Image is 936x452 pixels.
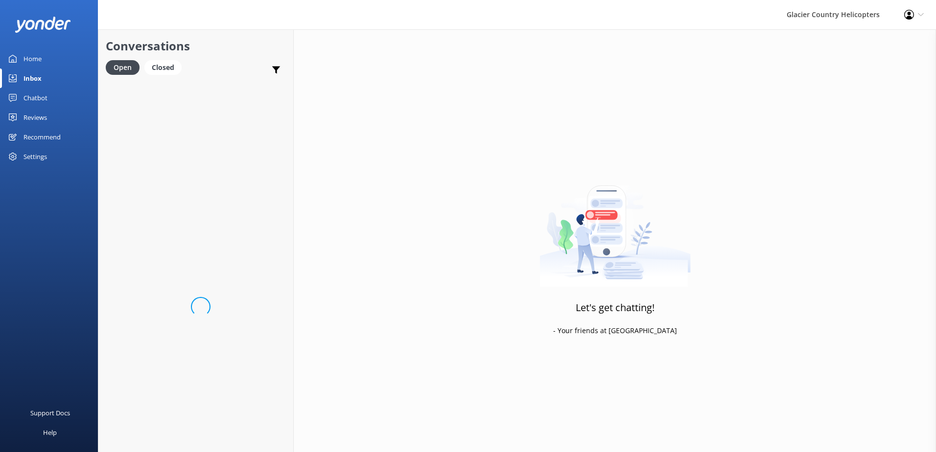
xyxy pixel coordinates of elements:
[43,423,57,442] div: Help
[23,127,61,147] div: Recommend
[576,300,655,316] h3: Let's get chatting!
[106,37,286,55] h2: Conversations
[23,49,42,68] div: Home
[23,88,47,108] div: Chatbot
[23,68,42,88] div: Inbox
[539,165,691,287] img: artwork of a man stealing a conversation from at giant smartphone
[23,108,47,127] div: Reviews
[23,147,47,166] div: Settings
[144,62,187,72] a: Closed
[15,17,71,33] img: yonder-white-logo.png
[553,325,677,336] p: - Your friends at [GEOGRAPHIC_DATA]
[106,60,140,75] div: Open
[144,60,182,75] div: Closed
[106,62,144,72] a: Open
[30,403,70,423] div: Support Docs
